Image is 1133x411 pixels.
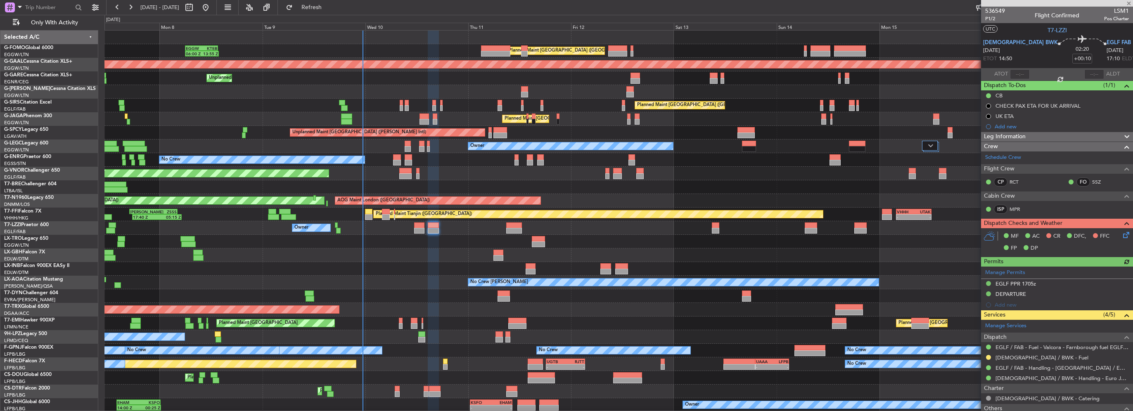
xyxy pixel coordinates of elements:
div: LFPB [772,359,788,364]
a: EGGW/LTN [4,147,29,153]
span: G-FOMO [4,45,25,50]
a: LFMN/NCE [4,324,28,330]
div: - [491,405,512,410]
a: EGGW/LTN [4,52,29,58]
span: Dispatch To-Dos [984,81,1026,90]
div: [PERSON_NAME] [130,209,154,214]
a: Manage Services [985,322,1026,330]
span: DP [1031,244,1038,253]
div: Unplanned Maint [GEOGRAPHIC_DATA] ([PERSON_NAME] Intl) [292,126,426,139]
div: KSFO [471,400,491,405]
div: UAAA [756,359,772,364]
div: - [914,215,931,220]
a: G-SIRSCitation Excel [4,100,52,105]
a: EGLF/FAB [4,229,26,235]
a: LX-TROLegacy 650 [4,236,48,241]
span: G-GAAL [4,59,23,64]
span: F-GPNJ [4,345,22,350]
span: AC [1032,232,1040,241]
div: Mon 8 [159,23,262,30]
span: (1/1) [1103,81,1115,90]
span: 14:50 [999,55,1012,63]
div: CB [996,92,1003,99]
a: LFPB/LBG [4,378,26,385]
a: G-VNORChallenger 650 [4,168,60,173]
div: Planned Maint [GEOGRAPHIC_DATA] ([GEOGRAPHIC_DATA]) [505,113,635,125]
span: T7-EMI [4,318,20,323]
span: CS-JHH [4,399,22,404]
button: Only With Activity [9,16,90,29]
span: G-JAGA [4,113,23,118]
a: T7-N1960Legacy 650 [4,195,54,200]
a: RCT [1010,178,1028,186]
a: LX-INBFalcon 900EX EASy II [4,263,69,268]
div: CP [994,177,1007,187]
span: [DATE] - [DATE] [140,4,179,11]
a: LFPB/LBG [4,365,26,371]
a: G-GARECessna Citation XLS+ [4,73,72,78]
a: F-GPNJFalcon 900EX [4,345,53,350]
a: EGLF/FAB [4,174,26,180]
div: Planned Maint [GEOGRAPHIC_DATA] ([GEOGRAPHIC_DATA]) [187,371,318,384]
a: T7-DYNChallenger 604 [4,291,58,295]
div: Planned Maint [GEOGRAPHIC_DATA] ([GEOGRAPHIC_DATA]) [637,99,767,111]
div: Planned Maint [GEOGRAPHIC_DATA] ([GEOGRAPHIC_DATA]) [509,45,639,57]
div: 14:00 Z [117,405,139,410]
a: EGGW/LTN [4,242,29,248]
span: Charter [984,384,1004,393]
div: Planned Maint [GEOGRAPHIC_DATA] [219,317,298,329]
div: UGTB [547,359,565,364]
span: G-GARE [4,73,23,78]
span: [DEMOGRAPHIC_DATA] BWK [983,39,1058,47]
span: ETOT [983,55,997,63]
a: LX-GBHFalcon 7X [4,250,45,255]
span: Services [984,310,1005,320]
button: Refresh [282,1,332,14]
span: LX-TRO [4,236,22,241]
a: [DEMOGRAPHIC_DATA] / BWK - Handling - Euro Jet [DEMOGRAPHIC_DATA] / BWK [996,375,1129,382]
div: Mon 15 [879,23,982,30]
div: 00:25 Z [139,405,160,410]
a: T7-EMIHawker 900XP [4,318,55,323]
div: AOG Maint London ([GEOGRAPHIC_DATA]) [337,194,430,207]
div: - [756,364,772,369]
a: G-SPCYLegacy 650 [4,127,48,132]
span: Dispatch [984,333,1007,342]
div: Flight Confirmed [1035,11,1079,20]
span: T7-N1960 [4,195,27,200]
a: SSZ [1092,178,1111,186]
span: LX-AOA [4,277,23,282]
div: Fri 12 [571,23,674,30]
span: 536549 [985,7,1005,15]
a: EDLW/DTM [4,269,28,276]
div: ZSSS [153,209,177,214]
div: EHAM [117,400,138,405]
button: UTC [983,25,998,33]
div: - [772,364,788,369]
a: CS-DOUGlobal 6500 [4,372,52,377]
span: Refresh [294,5,329,10]
div: - [547,364,565,369]
a: T7-FFIFalcon 7X [4,209,41,214]
a: CS-DTRFalcon 2000 [4,386,50,391]
span: FP [1011,244,1017,253]
div: [DATE] [106,17,120,24]
div: FO [1076,177,1090,187]
a: G-FOMOGlobal 6000 [4,45,53,50]
div: Add new [995,123,1129,130]
span: F-HECD [4,359,22,364]
div: 05:15 Z [157,215,181,220]
span: T7-TRX [4,304,21,309]
div: 17:40 Z [133,215,157,220]
span: LX-GBH [4,250,22,255]
div: KSFO [138,400,159,405]
a: [DEMOGRAPHIC_DATA] / BWK - Fuel [996,354,1088,361]
div: Owner [294,222,308,234]
div: No Crew [127,344,146,357]
a: DNMM/LOS [4,201,30,208]
div: No Crew [161,154,180,166]
a: F-HECDFalcon 7X [4,359,45,364]
a: EGSS/STN [4,161,26,167]
span: T7-FFI [4,209,19,214]
div: 13:55 Z [202,51,218,56]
